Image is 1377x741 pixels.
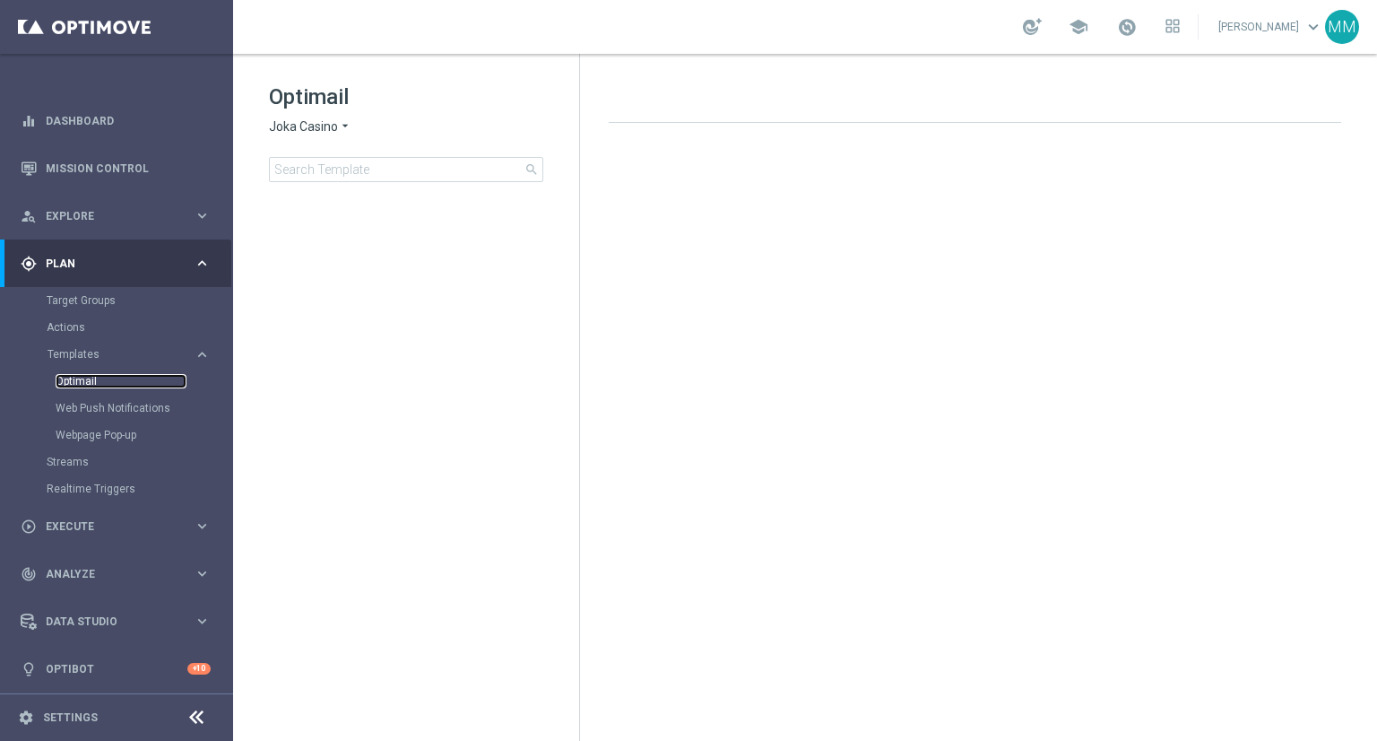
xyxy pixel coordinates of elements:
i: track_changes [21,566,37,582]
span: Templates [48,349,176,360]
a: Realtime Triggers [47,482,186,496]
div: Streams [47,449,231,475]
div: Web Push Notifications [56,395,231,422]
i: gps_fixed [21,256,37,272]
i: keyboard_arrow_right [194,613,211,630]
div: Analyze [21,566,194,582]
div: Data Studio [21,614,194,630]
div: Webpage Pop-up [56,422,231,449]
button: gps_fixed Plan keyboard_arrow_right [20,257,212,271]
i: keyboard_arrow_right [194,518,211,535]
i: settings [18,710,34,726]
div: MM [1325,10,1359,44]
a: Webpage Pop-up [56,428,186,442]
div: Target Groups [47,287,231,314]
a: Target Groups [47,293,186,308]
div: Dashboard [21,97,211,144]
a: Dashboard [46,97,211,144]
button: Joka Casino arrow_drop_down [269,118,352,135]
span: Execute [46,521,194,532]
div: Optimail [56,368,231,395]
button: person_search Explore keyboard_arrow_right [20,209,212,223]
input: Search Template [269,157,543,182]
div: Execute [21,519,194,535]
i: play_circle_outline [21,519,37,535]
div: Plan [21,256,194,272]
i: lightbulb [21,661,37,677]
i: keyboard_arrow_right [194,565,211,582]
div: Realtime Triggers [47,475,231,502]
a: [PERSON_NAME]keyboard_arrow_down [1217,13,1325,40]
span: Data Studio [46,616,194,627]
div: Templates [47,341,231,449]
button: track_changes Analyze keyboard_arrow_right [20,567,212,581]
span: Plan [46,258,194,269]
span: Analyze [46,569,194,580]
button: Data Studio keyboard_arrow_right [20,615,212,629]
a: Web Push Notifications [56,401,186,415]
a: Actions [47,320,186,335]
span: search [524,162,539,177]
button: play_circle_outline Execute keyboard_arrow_right [20,519,212,534]
a: Optibot [46,645,187,693]
button: Templates keyboard_arrow_right [47,347,212,362]
a: Streams [47,455,186,469]
button: equalizer Dashboard [20,114,212,128]
div: +10 [187,663,211,675]
a: Optimail [56,374,186,388]
button: Mission Control [20,161,212,176]
span: Explore [46,211,194,222]
i: keyboard_arrow_right [194,207,211,224]
i: arrow_drop_down [338,118,352,135]
div: Optibot [21,645,211,693]
div: Templates [48,349,194,360]
a: Settings [43,712,98,723]
button: lightbulb Optibot +10 [20,662,212,676]
div: Mission Control [21,144,211,192]
div: Explore [21,208,194,224]
a: Mission Control [46,144,211,192]
h1: Optimail [269,83,543,111]
span: school [1069,17,1088,37]
div: Actions [47,314,231,341]
i: keyboard_arrow_right [194,346,211,363]
i: person_search [21,208,37,224]
i: equalizer [21,113,37,129]
i: keyboard_arrow_right [194,255,211,272]
span: keyboard_arrow_down [1303,17,1323,37]
span: Joka Casino [269,118,338,135]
